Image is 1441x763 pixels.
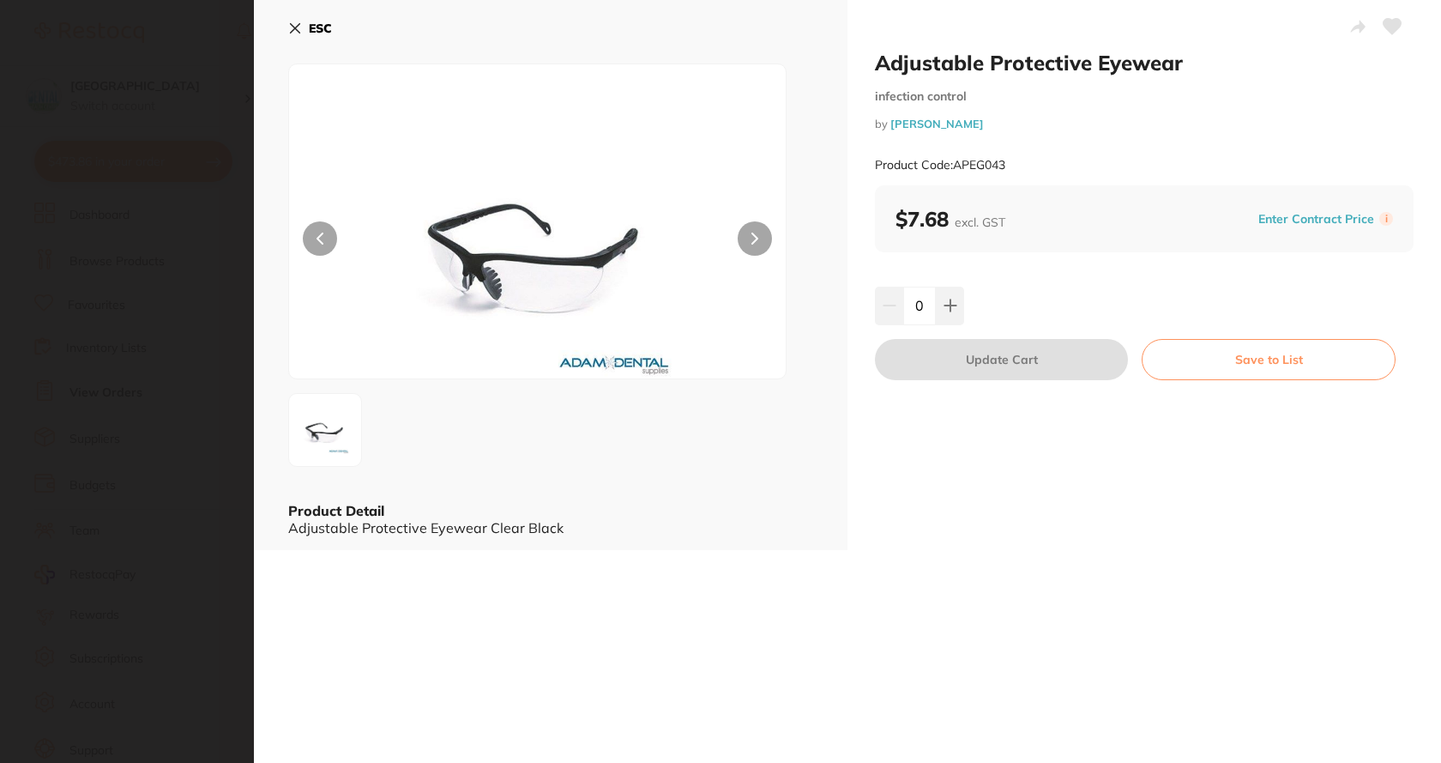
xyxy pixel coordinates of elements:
small: Product Code: APEG043 [875,158,1005,173]
b: $7.68 [895,206,1005,232]
h2: Adjustable Protective Eyewear [875,50,1414,76]
button: ESC [288,14,332,43]
small: by [875,118,1414,130]
a: [PERSON_NAME] [890,117,984,130]
div: Adjustable Protective Eyewear Clear Black [288,520,813,536]
label: i [1379,212,1393,226]
button: Update Cart [875,339,1128,380]
button: Enter Contract Price [1253,211,1379,227]
button: Save to List [1142,339,1396,380]
img: NDMuanBn [389,107,687,378]
b: ESC [309,21,332,36]
small: infection control [875,89,1414,104]
img: NDMuanBn [294,399,356,461]
span: excl. GST [955,215,1005,230]
b: Product Detail [288,502,384,519]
